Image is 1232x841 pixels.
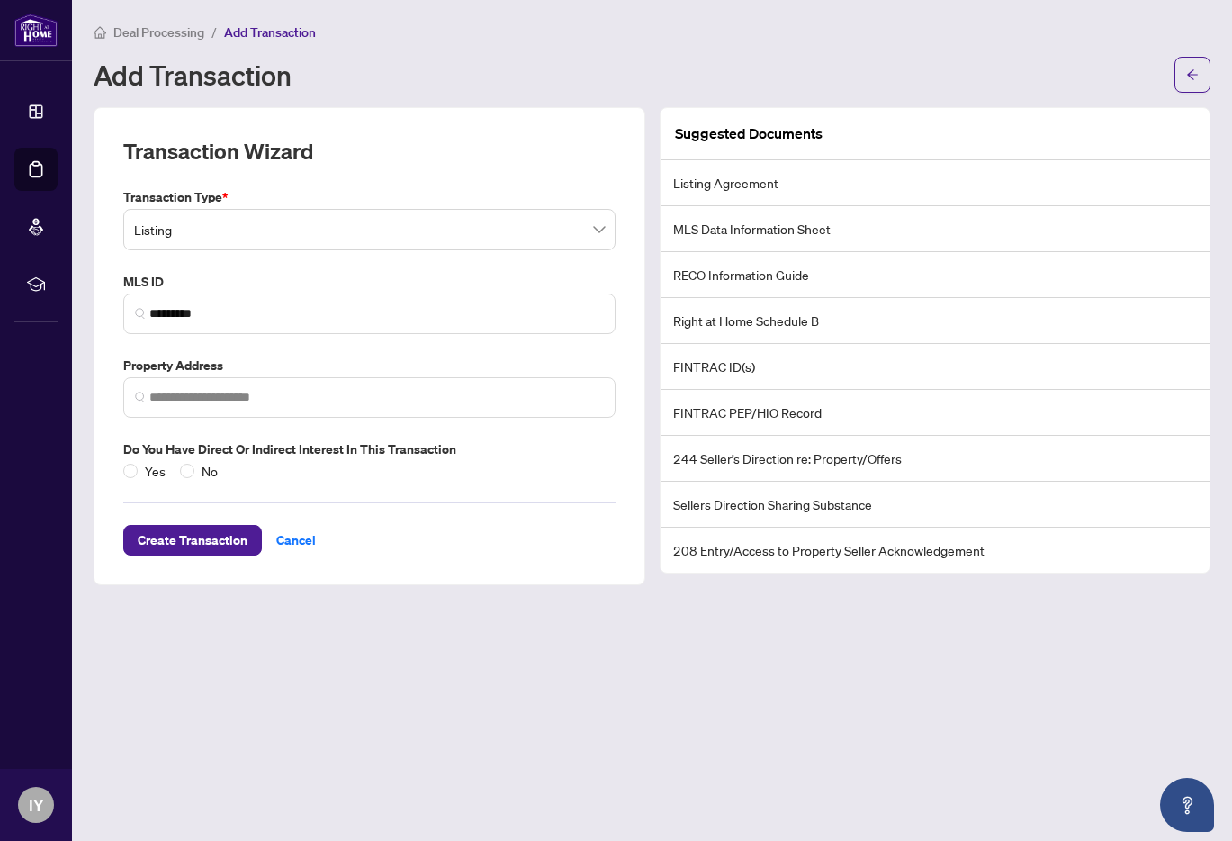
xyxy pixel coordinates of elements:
[123,137,313,166] h2: Transaction Wizard
[113,24,204,41] span: Deal Processing
[29,792,44,818] span: IY
[211,22,217,42] li: /
[123,439,616,459] label: Do you have direct or indirect interest in this transaction
[224,24,316,41] span: Add Transaction
[661,206,1210,252] li: MLS Data Information Sheet
[94,60,292,89] h1: Add Transaction
[661,436,1210,482] li: 244 Seller’s Direction re: Property/Offers
[94,26,106,39] span: home
[135,308,146,319] img: search_icon
[134,213,605,247] span: Listing
[675,122,823,145] article: Suggested Documents
[661,390,1210,436] li: FINTRAC PEP/HIO Record
[138,461,173,481] span: Yes
[661,160,1210,206] li: Listing Agreement
[194,461,225,481] span: No
[123,525,262,556] button: Create Transaction
[1160,778,1214,832] button: Open asap
[661,482,1210,528] li: Sellers Direction Sharing Substance
[661,252,1210,298] li: RECO Information Guide
[138,526,247,555] span: Create Transaction
[276,526,316,555] span: Cancel
[14,14,58,47] img: logo
[123,187,616,207] label: Transaction Type
[661,344,1210,390] li: FINTRAC ID(s)
[135,392,146,402] img: search_icon
[262,525,330,556] button: Cancel
[123,356,616,375] label: Property Address
[1186,68,1199,81] span: arrow-left
[661,528,1210,573] li: 208 Entry/Access to Property Seller Acknowledgement
[661,298,1210,344] li: Right at Home Schedule B
[123,272,616,292] label: MLS ID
